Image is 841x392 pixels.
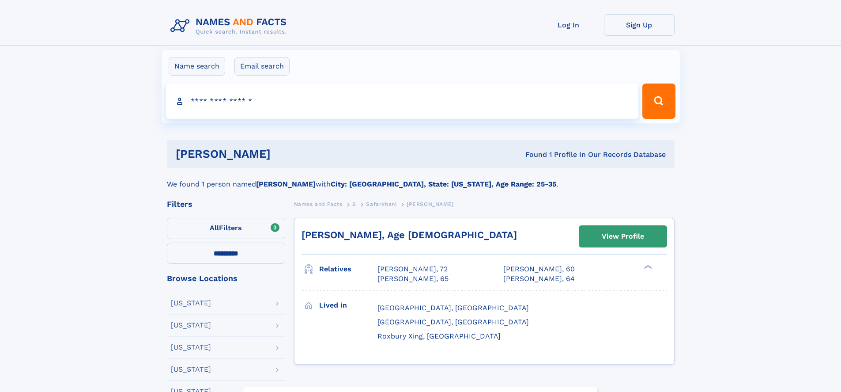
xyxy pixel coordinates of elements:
[366,201,396,207] span: Safarkhani
[533,14,604,36] a: Log In
[302,229,517,240] a: [PERSON_NAME], Age [DEMOGRAPHIC_DATA]
[171,322,211,329] div: [US_STATE]
[294,198,343,209] a: Names and Facts
[167,274,285,282] div: Browse Locations
[234,57,290,76] label: Email search
[176,148,398,160] h1: [PERSON_NAME]
[171,366,211,373] div: [US_STATE]
[642,84,675,119] button: Search Button
[167,200,285,208] div: Filters
[331,180,556,188] b: City: [GEOGRAPHIC_DATA], State: [US_STATE], Age Range: 25-35
[256,180,316,188] b: [PERSON_NAME]
[352,198,356,209] a: S
[319,262,377,277] h3: Relatives
[503,264,575,274] a: [PERSON_NAME], 60
[398,150,666,160] div: Found 1 Profile In Our Records Database
[167,218,285,239] label: Filters
[166,84,639,119] input: search input
[377,274,449,284] a: [PERSON_NAME], 65
[171,344,211,351] div: [US_STATE]
[377,318,529,326] span: [GEOGRAPHIC_DATA], [GEOGRAPHIC_DATA]
[407,201,454,207] span: [PERSON_NAME]
[377,304,529,312] span: [GEOGRAPHIC_DATA], [GEOGRAPHIC_DATA]
[171,300,211,307] div: [US_STATE]
[602,226,644,247] div: View Profile
[167,14,294,38] img: Logo Names and Facts
[642,264,652,270] div: ❯
[579,226,667,247] a: View Profile
[377,264,448,274] a: [PERSON_NAME], 72
[352,201,356,207] span: S
[604,14,675,36] a: Sign Up
[210,224,219,232] span: All
[167,168,675,190] div: We found 1 person named with .
[377,332,501,340] span: Roxbury Xing, [GEOGRAPHIC_DATA]
[319,298,377,313] h3: Lived in
[366,198,396,209] a: Safarkhani
[169,57,225,76] label: Name search
[503,274,575,284] a: [PERSON_NAME], 64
